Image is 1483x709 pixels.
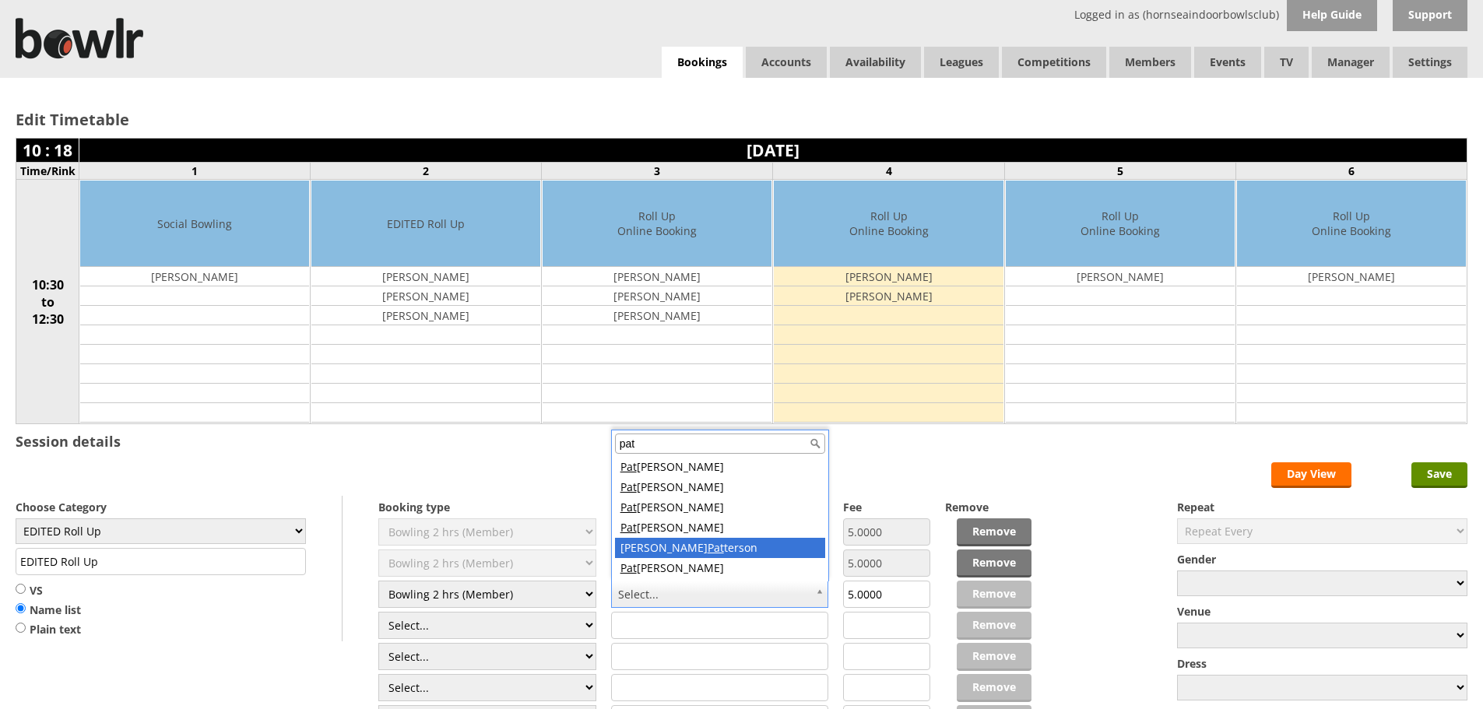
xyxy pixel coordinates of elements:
span: Pat [620,479,637,494]
span: Pat [620,500,637,514]
div: [PERSON_NAME] [615,477,825,497]
span: Pat [620,520,637,535]
div: [PERSON_NAME] [615,518,825,538]
span: Pat [620,560,637,575]
div: [PERSON_NAME] [615,558,825,578]
span: Pat [708,540,724,555]
div: [PERSON_NAME] [615,457,825,477]
div: [PERSON_NAME] terson [615,538,825,558]
div: [PERSON_NAME] [615,497,825,518]
span: Pat [620,459,637,474]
